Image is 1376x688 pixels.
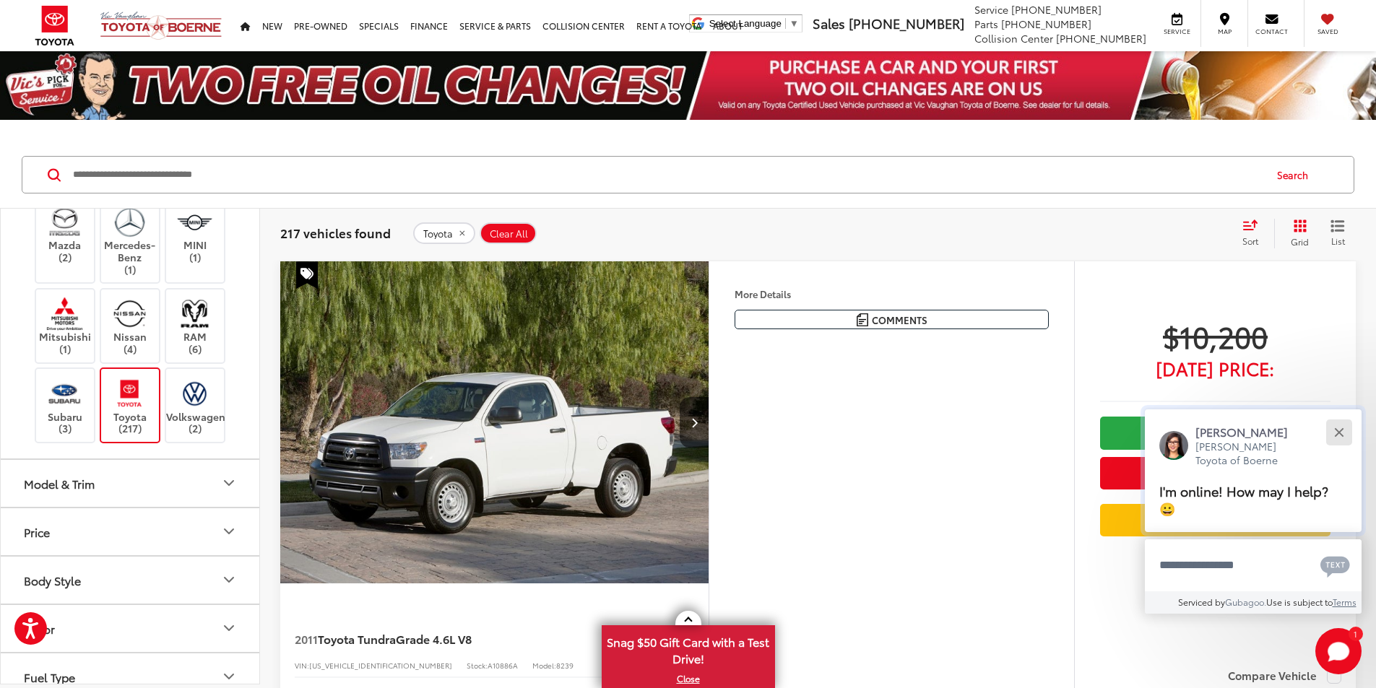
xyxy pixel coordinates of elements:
span: I'm online! How may I help? 😀 [1159,481,1328,518]
div: Price [220,523,238,540]
button: Get Price Now [1100,457,1330,489]
span: [US_VEHICLE_IDENTIFICATION_NUMBER] [309,660,452,671]
a: 2011Toyota TundraGrade 4.6L V8 [295,631,644,647]
label: Compare Vehicle [1228,669,1341,684]
span: [PHONE_NUMBER] [1001,17,1091,31]
label: Toyota (217) [101,376,160,435]
span: Toyota [423,228,453,240]
span: 8239 [556,660,574,671]
img: Vic Vaughan Toyota of Boerne in Boerne, TX) [175,205,215,239]
span: [DATE] Price: [1100,361,1330,375]
span: Special [296,261,318,289]
span: Clear All [490,228,528,240]
a: Check Availability [1100,417,1330,449]
textarea: Type your message [1145,539,1362,591]
button: remove Toyota [413,222,475,244]
div: Price [24,525,50,539]
label: Mazda (2) [36,205,95,264]
div: Fuel Type [24,670,75,684]
span: Toyota Tundra [318,630,396,647]
span: Saved [1312,27,1343,36]
img: Vic Vaughan Toyota of Boerne in Boerne, TX) [110,376,150,410]
span: Serviced by [1178,596,1225,608]
img: 2011 Toyota Tundra Grade 4.6L V8 [280,261,710,584]
label: Volkswagen (2) [166,376,225,435]
h4: More Details [735,289,1049,299]
button: Close [1323,417,1354,448]
button: Next image [680,397,709,448]
img: Vic Vaughan Toyota of Boerne in Boerne, TX) [110,297,150,331]
button: Select sort value [1235,219,1274,248]
div: 2011 Toyota Tundra Grade 4.6L V8 0 [280,261,710,583]
p: [PERSON_NAME] [1195,424,1302,440]
input: Search by Make, Model, or Keyword [72,157,1263,192]
button: List View [1320,219,1356,248]
img: Vic Vaughan Toyota of Boerne in Boerne, TX) [175,376,215,410]
div: Body Style [24,573,81,587]
svg: Start Chat [1315,628,1362,674]
label: Subaru (3) [36,376,95,435]
span: Service [974,2,1008,17]
span: Parts [974,17,998,31]
button: Grid View [1274,219,1320,248]
span: Sort [1242,235,1258,247]
label: RAM (6) [166,297,225,355]
span: [PHONE_NUMBER] [1056,31,1146,45]
span: A10886A [488,660,518,671]
button: ColorColor [1,605,261,652]
span: Comments [872,313,927,327]
div: Fuel Type [220,668,238,685]
span: Map [1208,27,1240,36]
img: Vic Vaughan Toyota of Boerne in Boerne, TX) [45,205,85,239]
svg: Text [1320,554,1350,578]
span: Collision Center [974,31,1053,45]
span: Use is subject to [1266,596,1333,608]
span: Snag $50 Gift Card with a Test Drive! [603,627,774,671]
p: [PERSON_NAME] Toyota of Boerne [1195,440,1302,468]
button: PricePrice [1,508,261,555]
div: Close[PERSON_NAME][PERSON_NAME] Toyota of BoerneI'm online! How may I help? 😀Type your messageCha... [1145,409,1362,614]
span: $10,200 [1100,318,1330,354]
img: Comments [857,313,868,326]
img: Vic Vaughan Toyota of Boerne in Boerne, TX) [110,205,150,239]
button: Chat with SMS [1316,549,1354,581]
span: [PHONE_NUMBER] [849,14,964,32]
a: 2011 Toyota Tundra Grade 4.6L V82011 Toyota Tundra Grade 4.6L V82011 Toyota Tundra Grade 4.6L V82... [280,261,710,583]
button: Toggle Chat Window [1315,628,1362,674]
span: Select Language [709,18,782,29]
label: Mitsubishi (1) [36,297,95,355]
span: Grade 4.6L V8 [396,630,472,647]
label: Mercedes-Benz (1) [101,205,160,276]
button: Comments [735,310,1049,329]
img: Vic Vaughan Toyota of Boerne in Boerne, TX) [175,297,215,331]
div: Color [220,619,238,637]
button: Clear All [480,222,537,244]
span: ​ [785,18,786,29]
span: List [1330,235,1345,247]
a: Gubagoo. [1225,596,1266,608]
a: Terms [1333,596,1356,608]
div: Model & Trim [220,474,238,492]
span: Model: [532,660,556,671]
button: Model & TrimModel & Trim [1,460,261,507]
a: Select Language​ [709,18,799,29]
div: Model & Trim [24,476,95,490]
span: ▼ [789,18,799,29]
a: Value Your Trade [1100,504,1330,536]
button: Body StyleBody Style [1,557,261,604]
img: Vic Vaughan Toyota of Boerne [100,11,222,40]
span: VIN: [295,660,309,671]
span: Sales [813,14,845,32]
span: 2011 [295,630,318,647]
span: 1 [1354,630,1357,637]
span: 217 vehicles found [280,224,391,241]
span: [PHONE_NUMBER] [1011,2,1102,17]
span: Grid [1291,235,1309,248]
div: Body Style [220,571,238,588]
img: Vic Vaughan Toyota of Boerne in Boerne, TX) [45,376,85,410]
label: MINI (1) [166,205,225,264]
span: Contact [1255,27,1288,36]
span: Stock: [467,660,488,671]
span: Service [1161,27,1193,36]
